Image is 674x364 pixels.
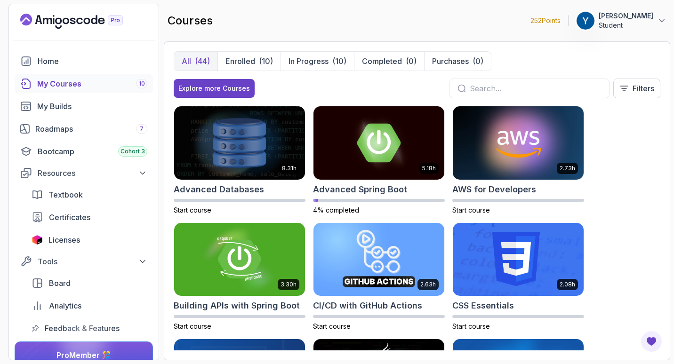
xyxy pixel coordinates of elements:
span: Start course [174,322,211,330]
a: builds [15,97,153,116]
span: Cohort 3 [120,148,145,155]
div: Bootcamp [38,146,147,157]
button: In Progress(10) [281,52,354,71]
a: certificates [26,208,153,227]
span: Textbook [48,189,83,200]
div: (0) [406,55,417,67]
button: All(44) [174,52,217,71]
p: 8.31h [282,165,297,172]
p: 2.73h [560,165,575,172]
p: All [182,55,191,67]
a: licenses [26,230,153,249]
p: [PERSON_NAME] [599,11,653,21]
p: 2.08h [560,281,575,288]
p: 3.30h [281,281,297,288]
a: board [26,274,153,293]
p: Purchases [432,55,469,67]
p: Student [599,21,653,30]
span: 10 [139,80,145,87]
div: (0) [473,55,483,67]
div: Home [38,55,147,67]
p: Filters [633,83,654,94]
button: Explore more Courses [174,79,255,98]
button: user profile image[PERSON_NAME]Student [576,11,666,30]
h2: courses [168,13,213,28]
h2: Advanced Spring Boot [313,183,407,196]
button: Completed(0) [354,52,424,71]
a: Landing page [20,14,144,29]
h2: CSS Essentials [452,299,514,312]
p: Enrolled [225,55,255,67]
p: 2.63h [420,281,436,288]
a: courses [15,74,153,93]
div: My Builds [37,101,147,112]
div: (10) [332,55,346,67]
h2: Building APIs with Spring Boot [174,299,300,312]
span: Certificates [49,212,90,223]
span: Start course [174,206,211,214]
h2: AWS for Developers [452,183,536,196]
span: Start course [452,206,490,214]
button: Enrolled(10) [217,52,281,71]
span: Start course [452,322,490,330]
div: (10) [259,55,273,67]
img: Advanced Databases card [174,106,305,180]
img: CSS Essentials card [453,223,584,296]
button: Tools [15,253,153,270]
span: 4% completed [313,206,359,214]
a: Advanced Spring Boot card5.18hAdvanced Spring Boot4% completed [313,106,445,215]
div: Roadmaps [35,123,147,135]
img: Advanced Spring Boot card [313,106,444,180]
img: jetbrains icon [32,235,43,245]
div: Resources [38,167,147,179]
div: My Courses [37,78,147,89]
span: 7 [140,125,144,133]
span: Board [49,277,71,289]
span: Start course [313,322,351,330]
img: user profile image [577,12,594,30]
p: In Progress [289,55,329,67]
button: Purchases(0) [424,52,491,71]
input: Search... [470,83,602,94]
a: textbook [26,185,153,204]
h2: Advanced Databases [174,183,264,196]
button: Filters [613,79,660,98]
a: feedback [26,319,153,338]
a: home [15,52,153,71]
a: analytics [26,296,153,315]
iframe: chat widget [616,305,674,350]
button: Resources [15,165,153,182]
a: bootcamp [15,142,153,161]
span: Licenses [48,234,80,245]
img: AWS for Developers card [453,106,584,180]
img: CI/CD with GitHub Actions card [313,223,444,296]
img: Building APIs with Spring Boot card [174,223,305,296]
div: (44) [195,55,210,67]
p: 5.18h [422,165,436,172]
p: Completed [362,55,402,67]
span: Analytics [49,300,81,311]
p: 252 Points [530,16,561,25]
a: roadmaps [15,119,153,138]
div: Tools [38,256,147,267]
span: Feedback & Features [45,323,120,334]
div: Explore more Courses [178,84,250,93]
h2: CI/CD with GitHub Actions [313,299,422,312]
